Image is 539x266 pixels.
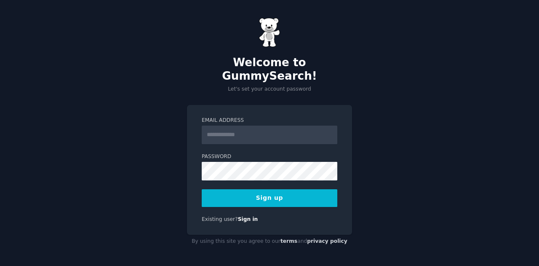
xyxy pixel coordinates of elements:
span: Existing user? [202,216,238,222]
label: Password [202,153,337,161]
p: Let's set your account password [187,86,352,93]
a: Sign in [238,216,258,222]
label: Email Address [202,117,337,124]
img: Gummy Bear [259,18,280,47]
button: Sign up [202,189,337,207]
h2: Welcome to GummySearch! [187,56,352,83]
div: By using this site you agree to our and [187,235,352,248]
a: privacy policy [307,238,347,244]
a: terms [280,238,297,244]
